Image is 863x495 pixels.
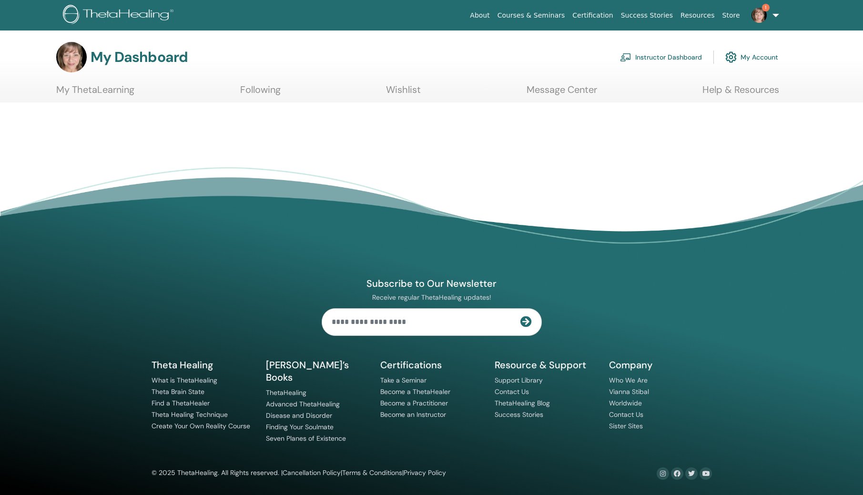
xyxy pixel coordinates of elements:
[380,387,450,396] a: Become a ThetaHealer
[152,387,204,396] a: Theta Brain State
[266,434,346,443] a: Seven Planes of Existence
[527,84,597,102] a: Message Center
[386,84,421,102] a: Wishlist
[569,7,617,24] a: Certification
[495,387,529,396] a: Contact Us
[609,387,649,396] a: Vianna Stibal
[152,410,228,419] a: Theta Healing Technique
[609,410,643,419] a: Contact Us
[380,399,448,407] a: Become a Practitioner
[609,359,712,371] h5: Company
[677,7,719,24] a: Resources
[620,53,631,61] img: chalkboard-teacher.svg
[495,376,543,384] a: Support Library
[342,468,402,477] a: Terms & Conditions
[380,410,446,419] a: Become an Instructor
[609,399,642,407] a: Worldwide
[609,422,643,430] a: Sister Sites
[494,7,569,24] a: Courses & Seminars
[719,7,744,24] a: Store
[322,293,542,302] p: Receive regular ThetaHealing updates!
[495,359,598,371] h5: Resource & Support
[283,468,341,477] a: Cancellation Policy
[725,49,737,65] img: cog.svg
[380,359,483,371] h5: Certifications
[620,47,702,68] a: Instructor Dashboard
[152,467,446,479] div: © 2025 ThetaHealing. All Rights reserved. | | |
[152,359,254,371] h5: Theta Healing
[152,376,217,384] a: What is ThetaHealing
[322,277,542,290] h4: Subscribe to Our Newsletter
[63,5,177,26] img: logo.png
[702,84,779,102] a: Help & Resources
[266,423,334,431] a: Finding Your Soulmate
[266,359,369,384] h5: [PERSON_NAME]’s Books
[609,376,648,384] a: Who We Are
[240,84,281,102] a: Following
[380,376,426,384] a: Take a Seminar
[266,411,332,420] a: Disease and Disorder
[762,4,770,11] span: 1
[466,7,493,24] a: About
[495,410,543,419] a: Success Stories
[495,399,550,407] a: ThetaHealing Blog
[152,422,250,430] a: Create Your Own Reality Course
[725,47,778,68] a: My Account
[152,399,210,407] a: Find a ThetaHealer
[266,400,340,408] a: Advanced ThetaHealing
[56,42,87,72] img: default.jpg
[617,7,677,24] a: Success Stories
[266,388,306,397] a: ThetaHealing
[751,8,767,23] img: default.jpg
[56,84,134,102] a: My ThetaLearning
[91,49,188,66] h3: My Dashboard
[404,468,446,477] a: Privacy Policy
